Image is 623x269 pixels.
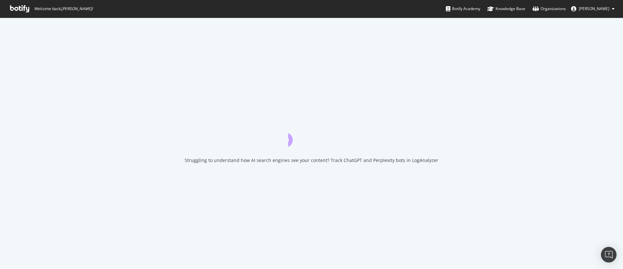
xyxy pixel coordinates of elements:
[34,6,93,11] span: Welcome back, [PERSON_NAME] !
[579,6,609,11] span: Isobel Watson
[185,157,438,164] div: Struggling to understand how AI search engines see your content? Track ChatGPT and Perplexity bot...
[566,4,620,14] button: [PERSON_NAME]
[601,247,617,262] div: Open Intercom Messenger
[532,6,566,12] div: Organizations
[288,123,335,147] div: animation
[487,6,525,12] div: Knowledge Base
[446,6,480,12] div: Botify Academy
